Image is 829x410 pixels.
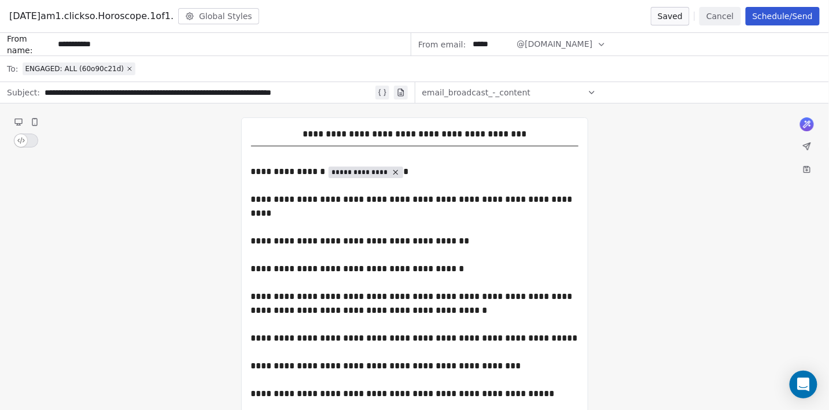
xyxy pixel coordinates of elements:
span: From name: [7,33,53,56]
span: From email: [418,39,466,50]
button: Saved [651,7,690,25]
span: ENGAGED: ALL (60o90c21d) [25,64,124,73]
span: [DATE]am1.clickso.Horoscope.1of1. [9,9,174,23]
div: Open Intercom Messenger [790,371,817,398]
span: To: [7,63,18,75]
span: Subject: [7,87,40,102]
span: @[DOMAIN_NAME] [517,38,592,50]
span: email_broadcast_-_content [422,87,531,98]
button: Schedule/Send [746,7,820,25]
button: Global Styles [178,8,259,24]
button: Cancel [699,7,740,25]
